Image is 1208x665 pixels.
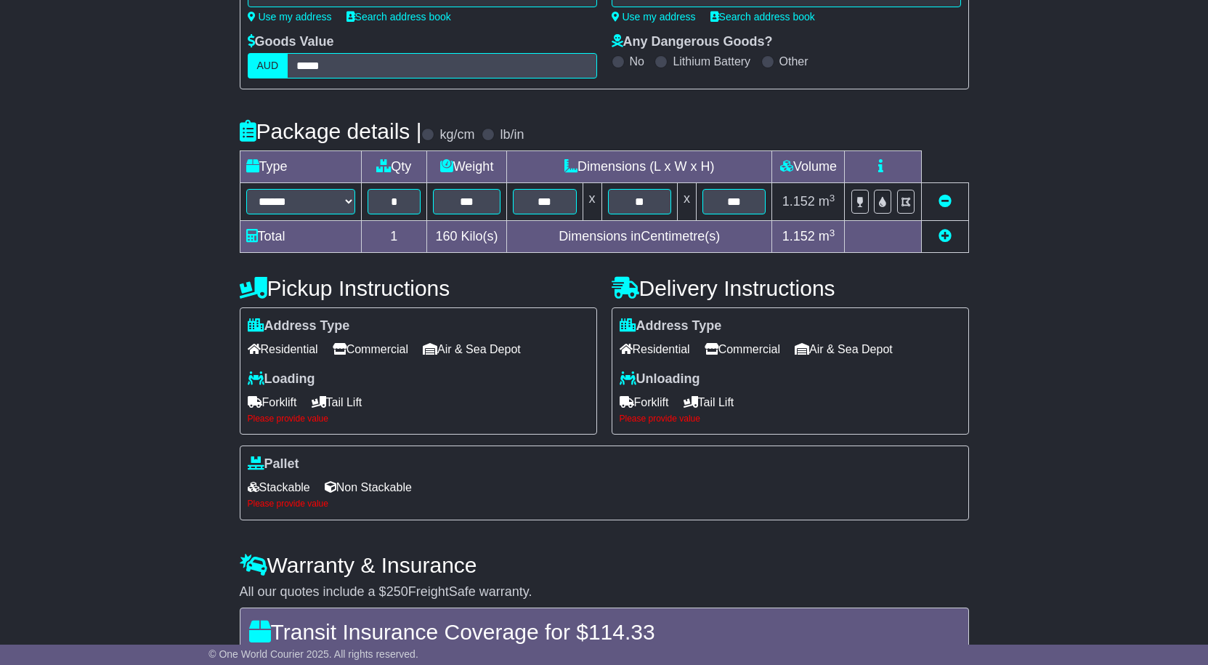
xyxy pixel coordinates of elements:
label: Loading [248,371,315,387]
span: Non Stackable [325,476,412,499]
label: Other [779,55,808,68]
div: Please provide value [248,414,589,424]
label: Lithium Battery [673,55,750,68]
td: Weight [427,151,507,183]
td: 1 [361,221,427,253]
label: lb/in [500,127,524,143]
h4: Warranty & Insurance [240,553,969,577]
label: Any Dangerous Goods? [612,34,773,50]
a: Use my address [612,11,696,23]
label: Goods Value [248,34,334,50]
span: Tail Lift [312,391,362,414]
label: kg/cm [439,127,474,143]
td: x [677,183,696,221]
td: Volume [772,151,845,183]
td: Dimensions (L x W x H) [507,151,772,183]
span: Air & Sea Depot [423,338,521,360]
label: AUD [248,53,288,78]
span: Forklift [620,391,669,414]
h4: Package details | [240,119,422,143]
div: All our quotes include a $ FreightSafe warranty. [240,584,969,600]
span: m [819,229,835,243]
span: 1.152 [782,194,815,209]
label: No [630,55,644,68]
sup: 3 [830,193,835,203]
td: Total [240,221,361,253]
label: Pallet [248,456,299,472]
td: Qty [361,151,427,183]
span: Residential [248,338,318,360]
span: 114.33 [588,620,655,644]
div: Please provide value [248,499,961,509]
sup: 3 [830,227,835,238]
a: Add new item [939,229,952,243]
a: Use my address [248,11,332,23]
label: Unloading [620,371,700,387]
h4: Transit Insurance Coverage for $ [249,620,960,644]
span: 250 [386,584,408,599]
span: 160 [436,229,458,243]
span: Residential [620,338,690,360]
td: Type [240,151,361,183]
span: Commercial [705,338,780,360]
a: Search address book [710,11,815,23]
td: x [583,183,601,221]
span: Stackable [248,476,310,499]
a: Search address book [346,11,451,23]
span: © One World Courier 2025. All rights reserved. [208,648,418,660]
a: Remove this item [939,194,952,209]
label: Address Type [248,318,350,334]
span: 1.152 [782,229,815,243]
div: Please provide value [620,414,961,424]
label: Address Type [620,318,722,334]
td: Dimensions in Centimetre(s) [507,221,772,253]
td: Kilo(s) [427,221,507,253]
span: Forklift [248,391,297,414]
span: m [819,194,835,209]
h4: Pickup Instructions [240,276,597,300]
span: Commercial [333,338,408,360]
span: Tail Lift [684,391,734,414]
span: Air & Sea Depot [795,338,893,360]
h4: Delivery Instructions [612,276,969,300]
